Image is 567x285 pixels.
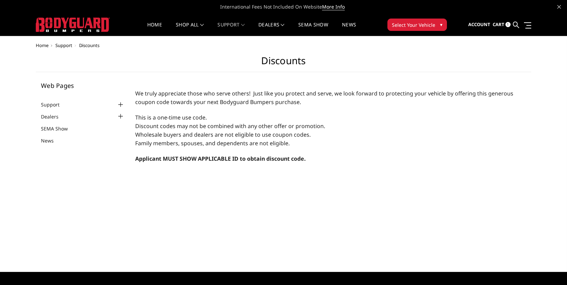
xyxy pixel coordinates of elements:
span: Account [468,21,490,27]
a: SEMA Show [41,125,76,132]
a: More Info [322,3,345,10]
a: SEMA Show [298,22,328,36]
a: Support [41,101,68,108]
h1: Discounts [36,55,531,72]
span: Discount codes may not be combined with any other offer or promotion. Wholesale buyers and dealer... [135,122,325,138]
a: Cart 1 [493,15,511,34]
strong: Applicant MUST SHOW APPLICABLE ID to obtain discount code. [135,155,306,162]
span: ▾ [440,21,442,28]
span: Cart [493,21,504,27]
a: Support [217,22,245,36]
img: BODYGUARD BUMPERS [36,18,110,32]
span: Discounts [79,42,99,48]
a: Dealers [41,113,67,120]
span: Select Your Vehicle [392,21,435,28]
span: We truly appreciate those who serve others! Just like you protect and serve, we look forward to p... [135,90,513,106]
a: Dealers [258,22,285,36]
a: Support [55,42,72,48]
h5: Web Pages [41,82,125,89]
span: 1 [505,22,511,27]
button: Select Your Vehicle [387,19,447,31]
a: Account [468,15,490,34]
a: shop all [176,22,204,36]
a: Home [36,42,49,48]
span: This is a one-time use code. [135,114,207,121]
span: Family members, spouses, and dependents are not eligible. [135,139,290,147]
a: News [41,137,62,144]
a: Home [147,22,162,36]
a: News [342,22,356,36]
